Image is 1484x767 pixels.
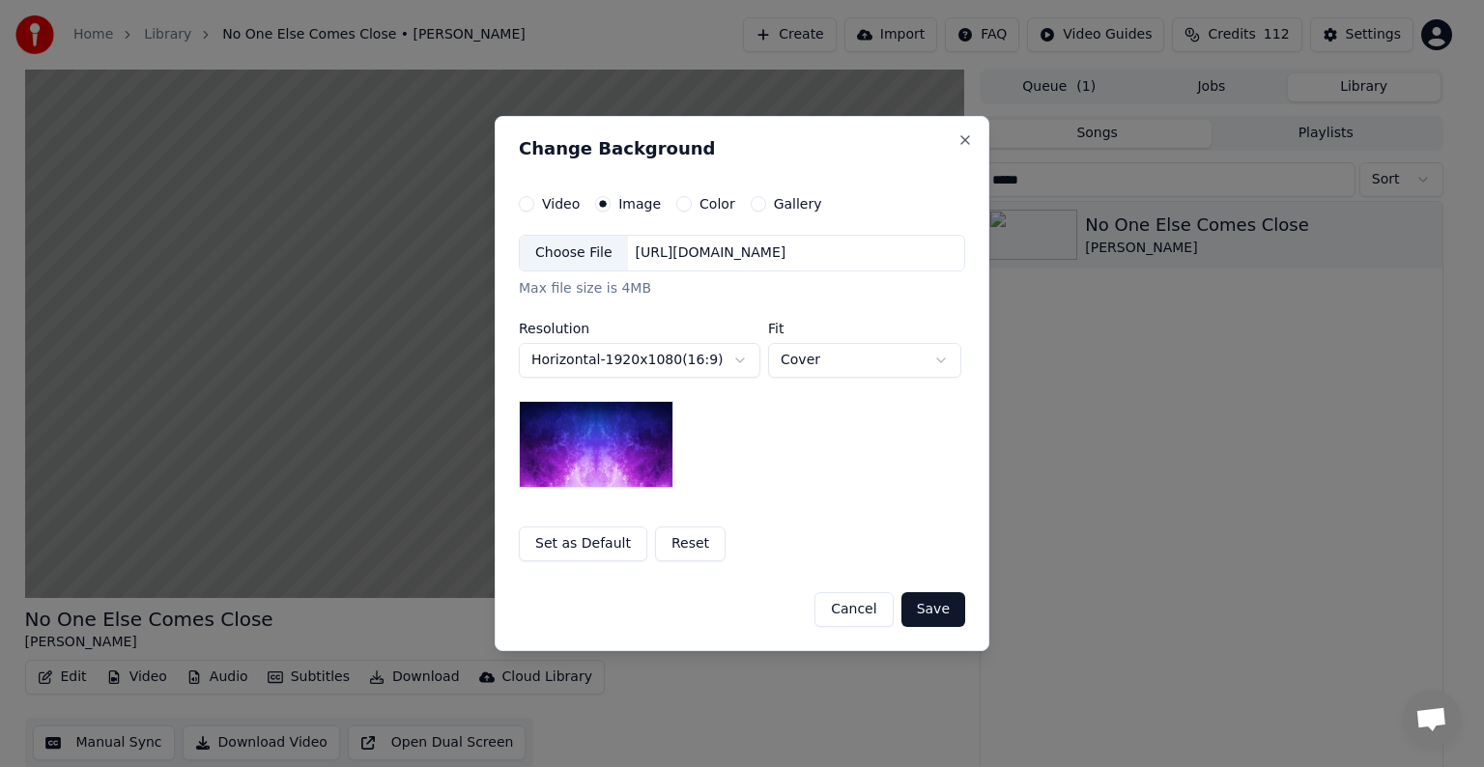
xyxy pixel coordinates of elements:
[519,526,647,561] button: Set as Default
[542,197,580,211] label: Video
[768,322,961,335] label: Fit
[699,197,735,211] label: Color
[655,526,726,561] button: Reset
[519,322,760,335] label: Resolution
[520,236,628,270] div: Choose File
[774,197,822,211] label: Gallery
[519,140,965,157] h2: Change Background
[519,279,965,298] div: Max file size is 4MB
[814,592,893,627] button: Cancel
[901,592,965,627] button: Save
[618,197,661,211] label: Image
[628,243,794,263] div: [URL][DOMAIN_NAME]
